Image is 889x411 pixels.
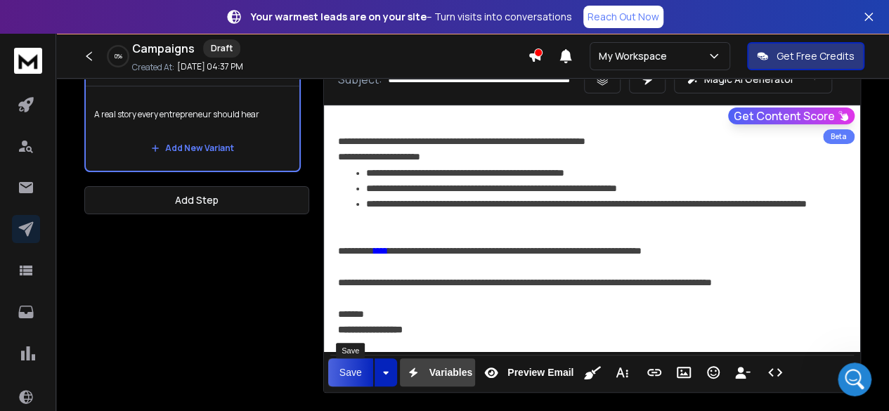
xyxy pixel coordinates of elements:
button: Variables [400,358,476,386]
button: Code View [762,358,789,386]
button: Insert Link (Ctrl+K) [641,358,668,386]
p: 0 % [115,52,122,60]
button: Magic AI Generator [674,65,832,93]
p: [DATE] 04:37 PM [177,61,243,72]
p: Get Free Credits [777,49,855,63]
button: Save [328,358,373,386]
button: Get Free Credits [747,42,864,70]
a: Reach Out Now [583,6,663,28]
img: logo [14,48,42,74]
span: Variables [427,367,476,379]
div: Beta [823,129,855,144]
button: Emoticons [700,358,727,386]
p: – Turn visits into conversations [251,10,572,24]
p: Created At: [132,62,174,73]
button: Add New Variant [140,134,245,162]
p: Reach Out Now [588,10,659,24]
p: My Workspace [599,49,673,63]
strong: Your warmest leads are on your site [251,10,427,23]
p: Subject: [338,71,382,88]
button: Insert Unsubscribe Link [729,358,756,386]
button: Get Content Score [728,107,855,124]
button: Insert Image (Ctrl+P) [670,358,697,386]
p: Magic AI Generator [704,72,794,86]
div: Draft [203,39,240,58]
li: Step1CC/BCCA/Z TestA real story every entrepreneur should hearAdd New Variant [84,53,301,172]
p: A real story every entrepreneur should hear [94,95,291,134]
h1: Campaigns [132,40,195,57]
button: Preview Email [478,358,576,386]
span: Preview Email [505,367,576,379]
div: Save [336,343,365,358]
button: Add Step [84,186,309,214]
iframe: Intercom live chat [838,363,871,396]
